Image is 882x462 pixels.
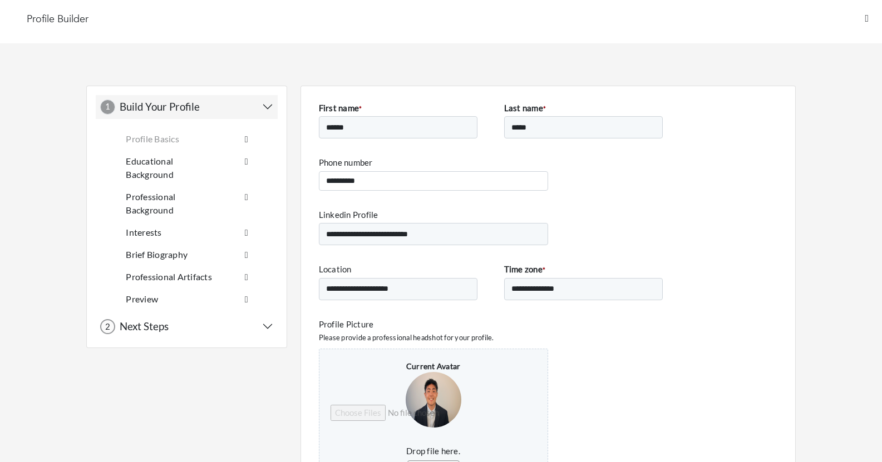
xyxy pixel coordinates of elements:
button: 2 Next Steps [100,319,273,334]
a: Profile Basics [126,133,179,144]
a: Interests [126,227,161,237]
h3: Drop file here. [331,446,536,456]
a: Brief Biography [126,249,188,260]
div: 1 [100,100,115,115]
label: Location [319,263,352,276]
label: First name [319,102,362,115]
label: Phone number [319,156,373,169]
label: Linkedin Profile [319,208,378,221]
a: Professional Background [126,191,175,215]
div: 2 [100,319,115,334]
a: Educational Background [126,156,174,180]
abbr: required [543,105,546,113]
h5: Next Steps [115,320,169,333]
abbr: required [543,266,545,274]
img: marcusrocco_headshot%20(1).jpg [406,372,461,428]
label: Time zone [504,263,546,276]
h5: Build Your Profile [115,101,200,113]
label: Last name [504,102,546,115]
p: Please provide a professional headshot for your profile. [319,332,777,343]
label: Profile Picture [319,318,374,331]
a: Preview [126,294,158,304]
abbr: required [359,105,362,113]
button: 1 Build Your Profile [100,100,273,115]
p: Current Avatar [406,360,461,372]
a: Professional Artifacts [126,271,212,282]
